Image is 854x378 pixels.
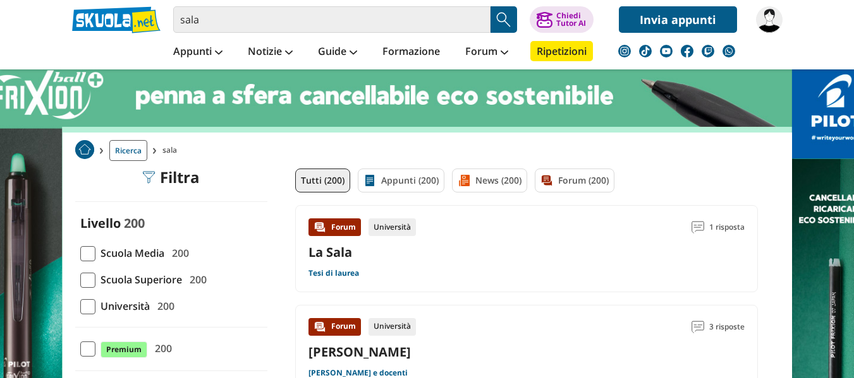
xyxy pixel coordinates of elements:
img: Home [75,140,94,159]
div: Forum [308,318,361,336]
div: Forum [308,218,361,236]
img: ingrid.busonera [756,6,783,33]
span: 200 [167,245,189,261]
a: News (200) [452,168,527,192]
span: Scuola Media [95,245,164,261]
img: Filtra filtri mobile [142,171,155,184]
span: 3 risposte [709,318,745,336]
img: Forum contenuto [314,221,326,233]
div: Filtra [142,168,200,186]
span: 1 risposta [709,218,745,236]
a: Appunti (200) [358,168,444,192]
a: Tutti (200) [295,168,350,192]
div: Università [369,318,416,336]
span: 200 [185,271,207,288]
a: La Sala [308,244,352,261]
a: [PERSON_NAME] [308,343,411,360]
img: Forum filtro contenuto [540,174,553,187]
span: 200 [152,298,174,314]
img: Commenti lettura [692,221,704,233]
span: Premium [101,341,147,358]
a: Forum (200) [535,168,614,192]
a: Ricerca [109,140,147,161]
div: Università [369,218,416,236]
a: Tesi di laurea [308,268,359,278]
label: Livello [80,215,121,232]
img: Appunti filtro contenuto [363,174,376,187]
span: 200 [124,215,145,232]
a: [PERSON_NAME] e docenti [308,368,408,378]
img: Forum contenuto [314,321,326,333]
img: News filtro contenuto [458,174,470,187]
span: Scuola Superiore [95,271,182,288]
a: Home [75,140,94,161]
span: Università [95,298,150,314]
img: Commenti lettura [692,321,704,333]
span: 200 [150,340,172,357]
